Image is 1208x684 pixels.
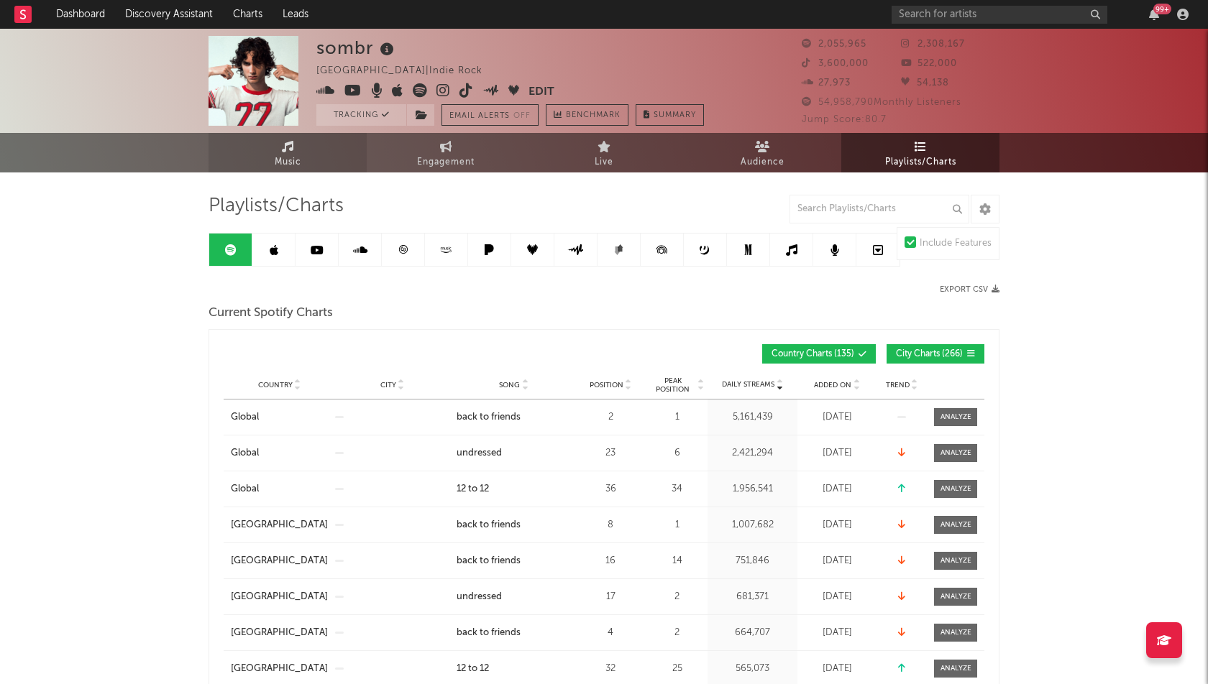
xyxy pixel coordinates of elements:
div: 8 [578,518,643,532]
a: [GEOGRAPHIC_DATA] [231,626,328,640]
span: Summary [654,111,696,119]
button: Export CSV [940,285,999,294]
div: 5,161,439 [711,410,794,425]
div: Global [231,410,259,425]
span: 2,308,167 [901,40,965,49]
span: Music [275,154,301,171]
a: [GEOGRAPHIC_DATA] [231,590,328,604]
div: 664,707 [711,626,794,640]
div: 25 [650,662,704,676]
a: back to friends [457,554,571,568]
span: 54,958,790 Monthly Listeners [802,98,961,107]
div: 99 + [1153,4,1171,14]
a: Audience [683,133,841,172]
div: undressed [457,590,502,604]
div: [GEOGRAPHIC_DATA] | Indie Rock [316,63,499,80]
div: 1 [650,518,704,532]
span: 27,973 [802,78,851,88]
div: [GEOGRAPHIC_DATA] [231,662,328,676]
a: 12 to 12 [457,662,571,676]
button: City Charts(266) [887,344,984,364]
a: back to friends [457,626,571,640]
a: back to friends [457,518,571,532]
div: back to friends [457,626,521,640]
span: Benchmark [566,107,621,124]
a: Engagement [367,133,525,172]
input: Search for artists [892,6,1107,24]
span: Current Spotify Charts [209,305,333,322]
div: Global [231,446,259,461]
div: Global [231,482,259,496]
span: Playlists/Charts [885,154,956,171]
a: [GEOGRAPHIC_DATA] [231,554,328,568]
div: 6 [650,446,704,461]
div: 12 to 12 [457,662,489,676]
div: 36 [578,482,643,496]
a: Benchmark [546,104,628,126]
a: Live [525,133,683,172]
div: 751,846 [711,554,794,568]
div: [DATE] [801,518,873,532]
span: 3,600,000 [802,59,869,68]
span: Added On [814,381,851,389]
div: back to friends [457,410,521,425]
div: [DATE] [801,662,873,676]
button: Country Charts(135) [762,344,876,364]
div: 1,007,682 [711,518,794,532]
a: undressed [457,590,571,604]
button: Edit [528,83,554,101]
div: 32 [578,662,643,676]
div: 2,421,294 [711,446,794,461]
span: Playlists/Charts [209,198,344,215]
div: 14 [650,554,704,568]
a: Playlists/Charts [841,133,999,172]
button: Tracking [316,104,406,126]
span: Position [590,381,623,389]
div: [DATE] [801,446,873,461]
a: Global [231,446,328,461]
div: undressed [457,446,502,461]
a: [GEOGRAPHIC_DATA] [231,518,328,532]
button: Summary [636,104,704,126]
span: Trend [886,381,910,389]
div: [DATE] [801,554,873,568]
em: Off [513,112,531,120]
div: sombr [316,36,398,60]
div: Include Features [920,235,992,252]
div: 17 [578,590,643,604]
span: Jump Score: 80.7 [802,115,887,124]
span: 522,000 [901,59,957,68]
div: [DATE] [801,410,873,425]
div: [DATE] [801,590,873,604]
div: 23 [578,446,643,461]
a: undressed [457,446,571,461]
span: City Charts ( 266 ) [896,350,963,359]
div: 565,073 [711,662,794,676]
div: 2 [578,410,643,425]
div: [DATE] [801,626,873,640]
span: Country [258,381,293,389]
button: 99+ [1149,9,1159,20]
span: Song [499,381,520,389]
a: back to friends [457,410,571,425]
div: back to friends [457,518,521,532]
span: Country Charts ( 135 ) [772,350,854,359]
input: Search Playlists/Charts [790,195,969,223]
div: 1,956,541 [711,482,794,496]
div: 12 to 12 [457,482,489,496]
div: 2 [650,626,704,640]
div: 4 [578,626,643,640]
span: Engagement [417,154,475,171]
div: 681,371 [711,590,794,604]
span: Audience [741,154,784,171]
a: Music [209,133,367,172]
a: 12 to 12 [457,482,571,496]
span: City [380,381,396,389]
div: [DATE] [801,482,873,496]
a: Global [231,482,328,496]
span: 54,138 [901,78,949,88]
div: back to friends [457,554,521,568]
